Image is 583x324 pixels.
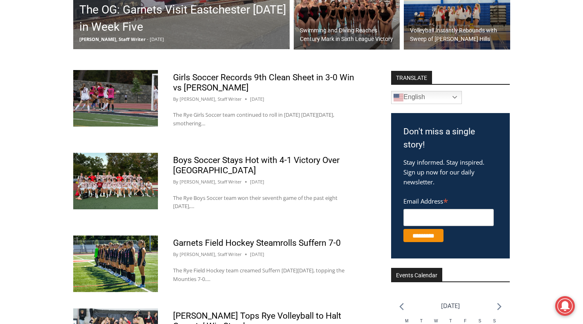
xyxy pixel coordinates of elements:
[250,251,264,258] time: [DATE]
[147,36,149,42] span: -
[173,155,340,175] a: Boys Soccer Stays Hot with 4-1 Victory Over [GEOGRAPHIC_DATA]
[394,93,403,102] img: en
[150,36,164,42] span: [DATE]
[173,111,355,128] p: The Rye Girls Soccer team continued to roll in [DATE] [DATE][DATE], smothering…
[403,125,497,151] h3: Don't miss a single story!
[391,268,442,282] h2: Events Calendar
[73,153,158,209] img: (PHOTO: The Rye Boys Soccer team from their win on October 6, 2025. Credit: Daniela Arredondo.)
[391,91,462,104] a: English
[420,319,423,323] span: T
[173,194,355,211] p: The Rye Boys Soccer team won their seventh game of the past eight [DATE],…
[250,95,264,103] time: [DATE]
[180,179,242,185] a: [PERSON_NAME], Staff Writer
[399,303,404,310] a: Previous month
[434,319,438,323] span: W
[410,26,508,43] h2: Volleyball Instantly Rebounds with Sweep of [PERSON_NAME] Hills
[173,251,178,258] span: By
[464,319,466,323] span: F
[449,319,452,323] span: T
[478,319,481,323] span: S
[493,319,496,323] span: S
[73,70,158,127] img: (PHOTO: Hannah Jachman scores a header goal on October 7, 2025, with teammates Parker Calhoun (#1...
[180,251,242,257] a: [PERSON_NAME], Staff Writer
[300,26,398,43] h2: Swimming and Diving Reaches Century Mark in Sixth League Victory
[497,303,502,310] a: Next month
[403,193,494,208] label: Email Address
[173,266,355,283] p: The Rye Field Hockey team creamed Suffern [DATE][DATE], topping the Mounties 7-0….
[441,300,460,311] li: [DATE]
[79,1,288,36] h2: The OG: Garnets Visit Eastchester [DATE] in Week Five
[173,95,178,103] span: By
[173,178,178,186] span: By
[73,236,158,292] img: (PHOTO: The Rye Field Hockey team lined up before a game on September 20, 2025. Credit: Maureen T...
[391,71,432,84] strong: TRANSLATE
[173,238,341,248] a: Garnets Field Hockey Steamrolls Suffern 7-0
[250,178,264,186] time: [DATE]
[403,157,497,187] p: Stay informed. Stay inspired. Sign up now for our daily newsletter.
[405,319,408,323] span: M
[79,36,146,42] span: [PERSON_NAME], Staff Writer
[180,96,242,102] a: [PERSON_NAME], Staff Writer
[173,73,354,93] a: Girls Soccer Records 9th Clean Sheet in 3-0 Win vs [PERSON_NAME]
